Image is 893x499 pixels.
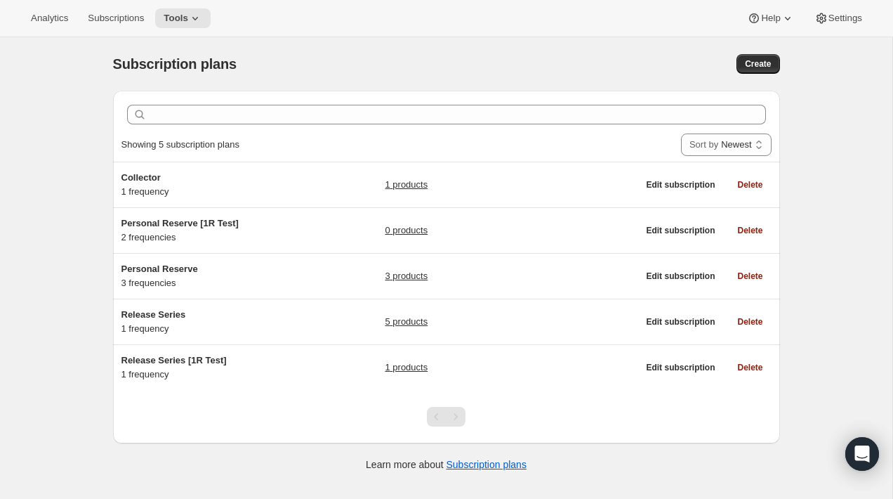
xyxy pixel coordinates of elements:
span: Help [761,13,780,24]
span: Edit subscription [646,271,715,282]
span: Edit subscription [646,362,715,373]
button: Help [739,8,802,28]
span: Analytics [31,13,68,24]
div: 1 frequency [121,171,297,199]
button: Delete [729,221,771,240]
button: Subscriptions [79,8,152,28]
a: Subscription plans [446,459,527,470]
button: Settings [806,8,871,28]
span: Personal Reserve [1R Test] [121,218,239,228]
span: Delete [737,225,762,236]
nav: Pagination [427,407,465,427]
p: Learn more about [366,458,527,472]
a: 5 products [385,315,428,329]
a: 1 products [385,178,428,192]
span: Settings [828,13,862,24]
span: Collector [121,172,161,183]
span: Edit subscription [646,316,715,328]
button: Create [736,54,779,74]
button: Edit subscription [637,358,723,377]
a: 3 products [385,269,428,283]
span: Subscription plans [113,56,237,72]
span: Edit subscription [646,179,715,190]
button: Edit subscription [637,266,723,286]
div: 2 frequencies [121,216,297,245]
button: Tools [155,8,211,28]
div: 1 frequency [121,354,297,382]
span: Edit subscription [646,225,715,236]
span: Delete [737,271,762,282]
span: Delete [737,316,762,328]
button: Delete [729,175,771,195]
span: Create [745,58,771,70]
span: Personal Reserve [121,264,198,274]
button: Delete [729,358,771,377]
span: Release Series [121,309,186,320]
span: Showing 5 subscription plans [121,139,239,150]
a: 0 products [385,223,428,238]
div: 1 frequency [121,308,297,336]
button: Delete [729,312,771,332]
button: Edit subscription [637,175,723,195]
span: Tools [164,13,188,24]
button: Edit subscription [637,312,723,332]
span: Subscriptions [88,13,144,24]
div: Open Intercom Messenger [845,437,879,471]
a: 1 products [385,361,428,375]
span: Delete [737,179,762,190]
div: 3 frequencies [121,262,297,290]
span: Delete [737,362,762,373]
button: Delete [729,266,771,286]
button: Analytics [22,8,77,28]
span: Release Series [1R Test] [121,355,227,365]
button: Edit subscription [637,221,723,240]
